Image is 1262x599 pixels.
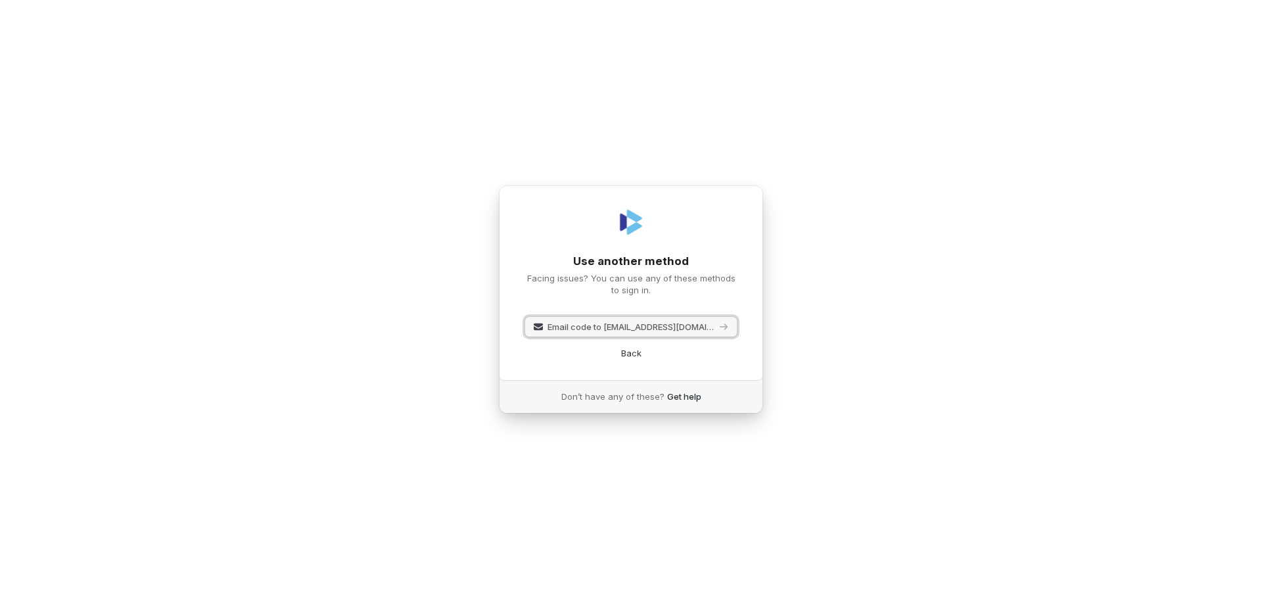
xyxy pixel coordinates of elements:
img: Coverbase [615,206,647,238]
a: Get help [667,391,701,402]
a: Back [621,347,642,359]
span: Don’t have any of these? [561,391,665,402]
p: Facing issues? You can use any of these methods to sign in. [525,272,737,296]
button: Email code to [EMAIL_ADDRESS][DOMAIN_NAME] [525,317,737,337]
span: Email code to [EMAIL_ADDRESS][DOMAIN_NAME] [548,321,716,333]
h1: Use another method [525,254,737,270]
